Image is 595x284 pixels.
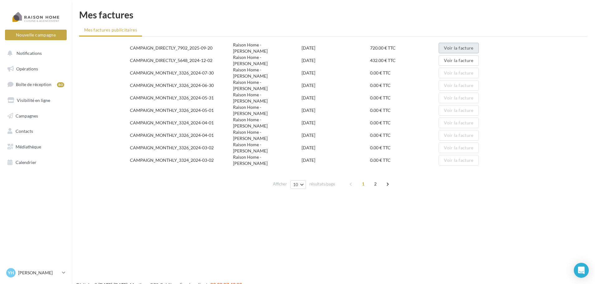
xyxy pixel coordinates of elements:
div: Raison Home - [PERSON_NAME] [233,42,302,54]
span: 1 [358,179,368,189]
div: Raison Home - [PERSON_NAME] [233,67,302,79]
div: 0.00 € TTC [370,145,439,151]
div: CAMPAIGN_DIRECTLY_7902_2025-09-20 [130,45,233,51]
div: Raison Home - [PERSON_NAME] [233,154,302,166]
div: 0.00 € TTC [370,95,439,101]
span: 2 [370,179,380,189]
div: 0.00 € TTC [370,120,439,126]
div: CAMPAIGN_MONTHLY_3326_2024-03-02 [130,145,233,151]
div: [DATE] [302,107,370,113]
span: Calendrier [16,160,36,165]
div: 720.00 € TTC [370,45,439,51]
p: [PERSON_NAME] [18,270,60,276]
button: Voir la facture [439,118,478,128]
div: [DATE] [302,45,370,51]
a: Campagnes [4,109,68,123]
a: Opérations [4,62,68,75]
span: Opérations [16,66,38,71]
div: 0.00 € TTC [370,70,439,76]
a: Visibilité en ligne [4,94,68,107]
button: Voir la facture [439,55,478,66]
div: Raison Home - [PERSON_NAME] [233,79,302,92]
div: Raison Home - [PERSON_NAME] [233,117,302,129]
a: YH [PERSON_NAME] [5,267,67,279]
button: Voir la facture [439,155,478,166]
div: Raison Home - [PERSON_NAME] [233,129,302,142]
span: Médiathèque [16,144,41,149]
button: 10 [290,180,306,189]
div: CAMPAIGN_MONTHLY_3326_2024-07-30 [130,70,233,76]
div: CAMPAIGN_MONTHLY_3324_2024-04-01 [130,120,233,126]
button: Voir la facture [439,93,478,103]
div: Raison Home - [PERSON_NAME] [233,104,302,117]
div: Open Intercom Messenger [574,263,589,278]
div: CAMPAIGN_MONTHLY_3326_2024-05-31 [130,95,233,101]
div: Raison Home - [PERSON_NAME] [233,92,302,104]
span: Afficher [273,181,287,187]
button: Nouvelle campagne [5,30,67,40]
div: 0.00 € TTC [370,132,439,138]
span: Boîte de réception [16,82,51,87]
div: [DATE] [302,157,370,163]
div: 80 [57,82,64,87]
span: YH [8,270,14,276]
div: CAMPAIGN_MONTHLY_3326_2024-05-01 [130,107,233,113]
div: [DATE] [302,145,370,151]
h1: Mes factures [79,10,588,19]
div: Raison Home - [PERSON_NAME] [233,142,302,154]
div: [DATE] [302,132,370,138]
button: Voir la facture [439,43,478,53]
div: Raison Home - [PERSON_NAME] [233,54,302,67]
span: Notifications [17,51,42,56]
button: Voir la facture [439,142,478,153]
div: CAMPAIGN_MONTHLY_3324_2024-03-02 [130,157,233,163]
button: Voir la facture [439,130,478,141]
button: Voir la facture [439,105,478,116]
div: CAMPAIGN_DIRECTLY_5648_2024-12-02 [130,57,233,64]
div: [DATE] [302,95,370,101]
span: 10 [293,182,298,187]
a: Médiathèque [4,140,68,153]
a: Boîte de réception80 [4,78,68,91]
a: Calendrier [4,156,68,169]
div: [DATE] [302,57,370,64]
span: Visibilité en ligne [17,98,50,103]
span: Contacts [16,128,33,134]
div: 0.00 € TTC [370,157,439,163]
div: 0.00 € TTC [370,107,439,113]
button: Voir la facture [439,68,478,78]
div: [DATE] [302,70,370,76]
div: 0.00 € TTC [370,82,439,89]
div: CAMPAIGN_MONTHLY_3326_2024-04-01 [130,132,233,138]
span: Campagnes [16,113,38,118]
div: [DATE] [302,82,370,89]
span: résultats/page [309,181,335,187]
div: CAMPAIGN_MONTHLY_3326_2024-06-30 [130,82,233,89]
div: [DATE] [302,120,370,126]
button: Notifications [4,47,65,60]
button: Voir la facture [439,80,478,91]
div: 432.00 € TTC [370,57,439,64]
a: Contacts [4,125,68,138]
